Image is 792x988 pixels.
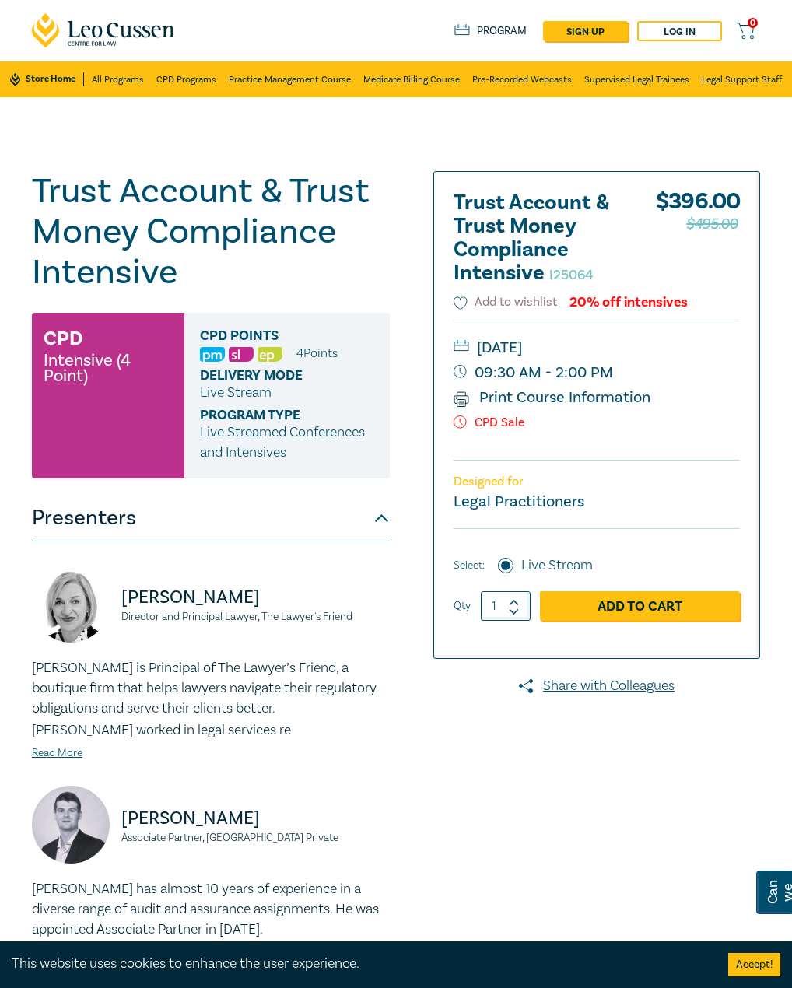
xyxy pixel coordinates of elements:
span: Select: [454,557,485,574]
small: 09:30 AM - 2:00 PM [454,360,740,385]
a: All Programs [92,61,144,97]
small: Associate Partner, [GEOGRAPHIC_DATA] Private [121,832,390,843]
input: 1 [481,591,531,621]
a: Print Course Information [454,387,650,408]
p: [PERSON_NAME] has almost 10 years of experience in a diverse range of audit and assurance assignm... [32,879,390,940]
button: Add to wishlist [454,293,557,311]
a: Store Home [10,72,84,86]
small: I25064 [549,266,594,284]
label: Live Stream [521,555,593,576]
span: CPD Points [200,328,344,343]
p: Live Streamed Conferences and Intensives [200,422,374,463]
p: [PERSON_NAME] [121,806,390,831]
img: Ethics & Professional Responsibility [258,347,282,362]
div: This website uses cookies to enhance the user experience. [12,954,705,974]
a: Program [454,24,527,38]
img: https://s3.ap-southeast-2.amazonaws.com/leo-cussen-store-production-content/Contacts/Jennie%20Pak... [32,565,110,643]
a: Supervised Legal Trainees [584,61,689,97]
p: [PERSON_NAME] is Principal of The Lawyer’s Friend, a boutique firm that helps lawyers navigate th... [32,658,390,719]
img: https://s3.ap-southeast-2.amazonaws.com/leo-cussen-store-production-content/Contacts/Alex%20Young... [32,786,110,864]
a: Log in [637,21,722,41]
a: Legal Support Staff [702,61,782,97]
p: [PERSON_NAME] [121,585,390,610]
label: Qty [454,597,471,615]
a: Pre-Recorded Webcasts [472,61,572,97]
img: Practice Management & Business Skills [200,347,225,362]
span: $495.00 [686,212,738,236]
a: Share with Colleagues [433,676,760,696]
p: Designed for [454,475,740,489]
h1: Trust Account & Trust Money Compliance Intensive [32,171,390,293]
a: sign up [543,21,628,41]
h3: CPD [44,324,82,352]
p: [PERSON_NAME] worked in legal services re [32,720,390,741]
small: Director and Principal Lawyer, The Lawyer's Friend [121,611,390,622]
a: CPD Programs [156,61,216,97]
a: Read More [32,746,82,760]
span: Delivery Mode [200,368,344,383]
small: Intensive (4 Point) [44,352,173,384]
span: Program type [200,408,344,422]
button: Presenters [32,495,390,541]
span: Live Stream [200,384,272,401]
a: Add to Cart [540,591,740,621]
a: Practice Management Course [229,61,351,97]
p: CPD Sale [454,415,740,430]
span: 0 [748,18,758,28]
li: 4 Point s [296,343,338,363]
div: $ 396.00 [656,191,740,293]
small: [DATE] [454,335,740,360]
a: Medicare Billing Course [363,61,460,97]
div: 20% off intensives [569,295,688,310]
h2: Trust Account & Trust Money Compliance Intensive [454,191,625,285]
button: Accept cookies [728,953,780,976]
img: Substantive Law [229,347,254,362]
small: Legal Practitioners [454,492,584,512]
